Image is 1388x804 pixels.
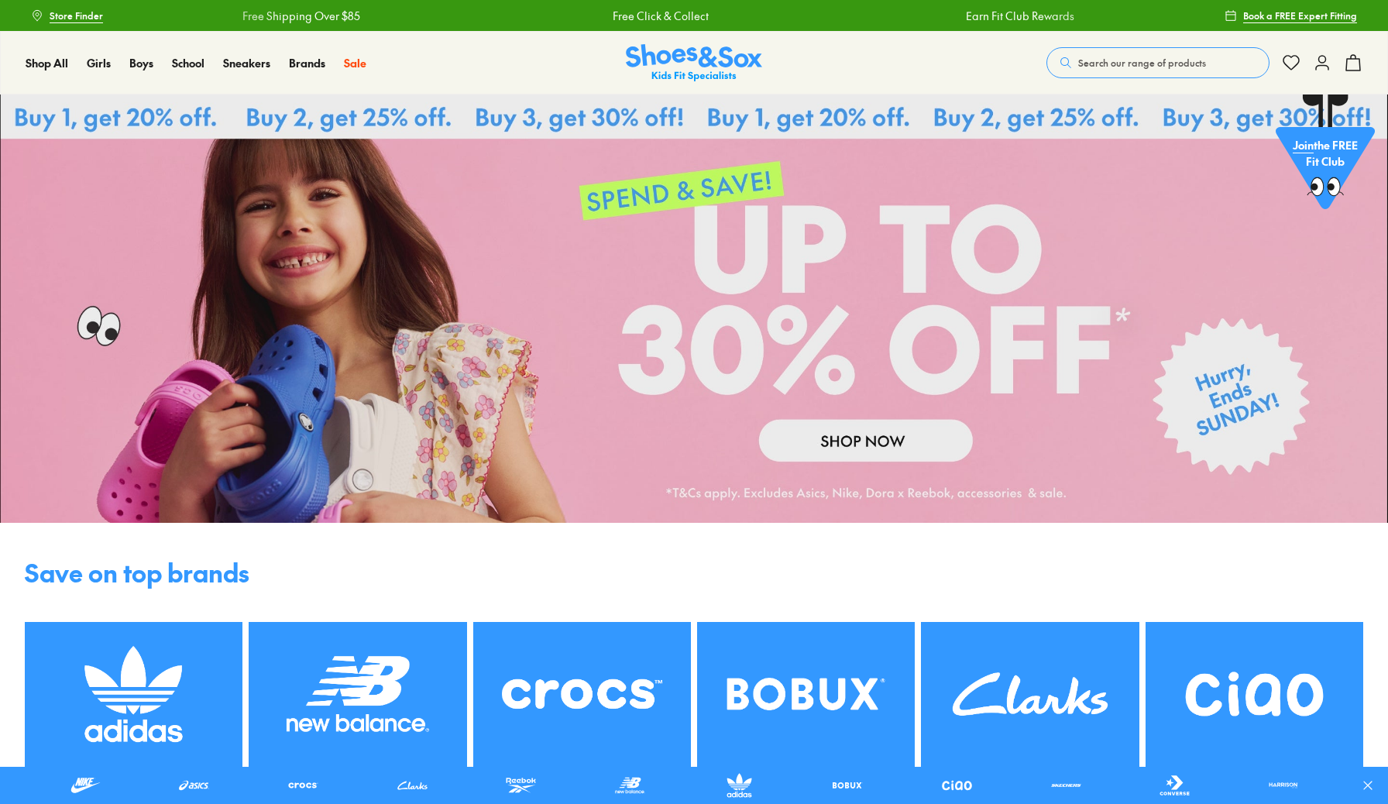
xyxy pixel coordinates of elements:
[473,622,691,768] img: SNS_WEBASSETS_1280x984__Brand_6_32476e78-ec93-4883-851d-7486025e12b2.png
[626,44,762,82] a: Shoes & Sox
[31,2,103,29] a: Store Finder
[1293,137,1314,153] span: Join
[697,622,915,768] img: SNS_WEBASSETS_1280x984__Brand_9_e161dee9-03f0-4e35-815c-843dea00f972.png
[249,622,466,768] img: SNS_WEBASSETS_1280x984__Brand_8_072687a1-6812-4536-84da-40bdad0e27d7.png
[87,55,111,71] a: Girls
[965,8,1074,24] a: Earn Fit Club Rewards
[612,8,708,24] a: Free Click & Collect
[1146,622,1363,768] img: SNS_WEBASSETS_1280x984__Brand_11_42afe9cd-2f1f-4080-b932-0c5a1492f76f.png
[129,55,153,70] span: Boys
[26,55,68,70] span: Shop All
[1276,125,1375,182] p: the FREE Fit Club
[1225,2,1357,29] a: Book a FREE Expert Fitting
[1078,56,1206,70] span: Search our range of products
[626,44,762,82] img: SNS_Logo_Responsive.svg
[242,8,359,24] a: Free Shipping Over $85
[25,622,242,768] img: SNS_WEBASSETS_1280x984__Brand_7_4d3d8e03-a91f-4015-a35e-fabdd5f06b27.png
[1243,9,1357,22] span: Book a FREE Expert Fitting
[129,55,153,71] a: Boys
[50,9,103,22] span: Store Finder
[87,55,111,70] span: Girls
[223,55,270,70] span: Sneakers
[344,55,366,71] a: Sale
[344,55,366,70] span: Sale
[26,55,68,71] a: Shop All
[289,55,325,71] a: Brands
[1046,47,1269,78] button: Search our range of products
[921,622,1139,768] img: SNS_WEBASSETS_1280x984__Brand_10_3912ae85-fb3d-449b-b156-b817166d013b.png
[172,55,204,70] span: School
[1276,94,1375,218] a: Jointhe FREE Fit Club
[289,55,325,70] span: Brands
[172,55,204,71] a: School
[223,55,270,71] a: Sneakers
